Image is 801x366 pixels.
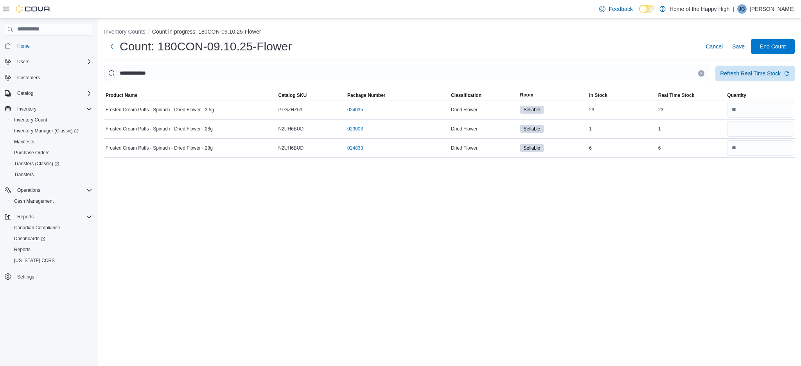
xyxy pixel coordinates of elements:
[104,91,277,100] button: Product Name
[104,66,709,81] input: This is a search bar. After typing your query, hit enter to filter the results lower in the page.
[11,196,92,206] span: Cash Management
[278,126,304,132] span: N2UH6BUD
[2,185,95,196] button: Operations
[520,106,544,114] span: Sellable
[2,271,95,282] button: Settings
[106,92,137,98] span: Product Name
[14,128,79,134] span: Inventory Manager (Classic)
[347,107,363,113] a: 024035
[347,92,385,98] span: Package Number
[11,245,34,254] a: Reports
[589,92,607,98] span: In Stock
[14,139,34,145] span: Manifests
[11,148,53,157] a: Purchase Orders
[726,91,795,100] button: Quantity
[11,137,92,146] span: Manifests
[720,70,781,77] div: Refresh Real Time Stock
[17,214,34,220] span: Reports
[14,41,33,51] a: Home
[14,186,43,195] button: Operations
[14,257,55,264] span: [US_STATE] CCRS
[14,272,37,282] a: Settings
[11,115,50,125] a: Inventory Count
[14,150,50,156] span: Purchase Orders
[524,145,541,152] span: Sellable
[16,5,51,13] img: Cova
[451,92,481,98] span: Classification
[449,91,519,100] button: Classification
[17,106,36,112] span: Inventory
[106,126,213,132] span: Frosted Cream Puffs - Spinach - Dried Flower - 28g
[451,126,478,132] span: Dried Flower
[8,255,95,266] button: [US_STATE] CCRS
[587,124,657,134] div: 1
[14,73,92,82] span: Customers
[11,115,92,125] span: Inventory Count
[17,274,34,280] span: Settings
[14,246,31,253] span: Reports
[715,66,795,81] button: Refresh Real Time Stock
[8,136,95,147] button: Manifests
[14,104,40,114] button: Inventory
[737,4,747,14] div: James Guzzo
[2,211,95,222] button: Reports
[8,196,95,207] button: Cash Management
[120,39,292,54] h1: Count: 180CON-09.10.25-Flower
[14,41,92,51] span: Home
[14,186,92,195] span: Operations
[8,233,95,244] a: Dashboards
[658,92,694,98] span: Real Time Stock
[17,43,30,49] span: Home
[8,169,95,180] button: Transfers
[524,125,541,132] span: Sellable
[11,148,92,157] span: Purchase Orders
[451,145,478,151] span: Dried Flower
[11,126,82,136] a: Inventory Manager (Classic)
[278,145,304,151] span: N2UH6BUD
[11,159,92,168] span: Transfers (Classic)
[657,105,726,114] div: 23
[8,114,95,125] button: Inventory Count
[14,212,37,221] button: Reports
[657,124,726,134] div: 1
[609,5,632,13] span: Feedback
[14,89,92,98] span: Catalog
[8,244,95,255] button: Reports
[17,90,33,96] span: Catalog
[657,143,726,153] div: 6
[727,92,746,98] span: Quantity
[14,117,47,123] span: Inventory Count
[277,91,346,100] button: Catalog SKU
[14,104,92,114] span: Inventory
[278,107,302,113] span: PTGZHZ63
[702,39,726,54] button: Cancel
[11,126,92,136] span: Inventory Manager (Classic)
[106,107,214,113] span: Frosted Cream Puffs - Spinach - Dried Flower - 3.5g
[750,4,795,14] p: [PERSON_NAME]
[596,1,636,17] a: Feedback
[14,89,36,98] button: Catalog
[17,187,40,193] span: Operations
[8,222,95,233] button: Canadian Compliance
[2,88,95,99] button: Catalog
[347,126,363,132] a: 023003
[346,91,449,100] button: Package Number
[11,196,57,206] a: Cash Management
[104,28,795,37] nav: An example of EuiBreadcrumbs
[11,234,92,243] span: Dashboards
[14,225,60,231] span: Canadian Compliance
[11,245,92,254] span: Reports
[2,40,95,52] button: Home
[106,145,213,151] span: Frosted Cream Puffs - Spinach - Dried Flower - 28g
[11,170,92,179] span: Transfers
[11,256,92,265] span: Washington CCRS
[104,39,120,54] button: Next
[5,37,92,303] nav: Complex example
[520,92,533,98] span: Room
[587,91,657,100] button: In Stock
[14,57,32,66] button: Users
[751,39,795,54] button: End Count
[11,170,37,179] a: Transfers
[2,56,95,67] button: Users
